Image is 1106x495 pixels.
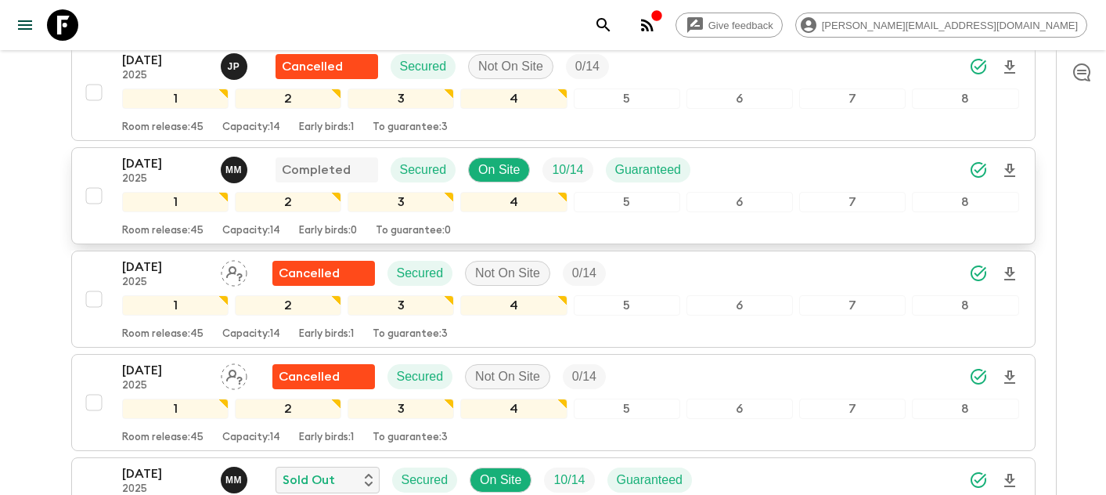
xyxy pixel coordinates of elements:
div: 6 [686,295,793,316]
svg: Synced Successfully [969,264,988,283]
p: 0 / 14 [572,367,596,386]
div: 2 [235,192,341,212]
div: Secured [391,54,456,79]
div: 3 [348,399,454,419]
button: MM [221,467,250,493]
button: [DATE]2025Assign pack leaderFlash Pack cancellationSecuredNot On SiteTrip Fill12345678Room releas... [71,251,1036,348]
p: Not On Site [475,367,540,386]
p: Guaranteed [615,161,682,179]
div: Not On Site [465,364,550,389]
p: Secured [397,367,444,386]
div: 4 [460,89,567,109]
div: Not On Site [465,261,550,286]
p: Early birds: 0 [299,225,357,237]
div: Flash Pack cancellation [272,364,375,389]
div: Secured [387,261,453,286]
span: Assign pack leader [221,368,247,381]
div: Trip Fill [563,261,606,286]
div: 1 [122,89,229,109]
div: 8 [912,399,1018,419]
p: Secured [400,57,447,76]
p: Cancelled [279,367,340,386]
svg: Synced Successfully [969,367,988,386]
div: 4 [460,399,567,419]
div: 1 [122,399,229,419]
div: 3 [348,295,454,316]
div: On Site [468,157,530,182]
button: [DATE]2025Josefina PaezFlash Pack cancellationSecuredNot On SiteTrip Fill12345678Room release:45C... [71,44,1036,141]
p: Capacity: 14 [222,328,280,341]
p: M M [225,474,242,486]
p: To guarantee: 3 [373,432,448,444]
div: 3 [348,192,454,212]
div: 1 [122,295,229,316]
span: [PERSON_NAME][EMAIL_ADDRESS][DOMAIN_NAME] [813,20,1086,31]
div: 5 [574,399,680,419]
p: Cancelled [282,57,343,76]
svg: Download Onboarding [1000,161,1019,180]
svg: Synced Successfully [969,161,988,179]
div: 4 [460,192,567,212]
p: Not On Site [475,264,540,283]
svg: Synced Successfully [969,471,988,490]
div: 1 [122,192,229,212]
p: To guarantee: 3 [373,121,448,134]
svg: Download Onboarding [1000,368,1019,387]
p: [DATE] [122,361,208,380]
p: Room release: 45 [122,121,204,134]
p: [DATE] [122,154,208,173]
svg: Download Onboarding [1000,472,1019,490]
p: To guarantee: 0 [376,225,451,237]
p: Cancelled [279,264,340,283]
p: Early birds: 1 [299,432,354,444]
p: Completed [282,161,351,179]
span: Assign pack leader [221,265,247,277]
div: Secured [387,364,453,389]
p: [DATE] [122,51,208,70]
div: Secured [392,468,458,493]
div: 7 [799,399,906,419]
p: Guaranteed [617,471,683,490]
button: [DATE]2025Mariana MartinsCompletedSecuredOn SiteTrip FillGuaranteed12345678Room release:45Capacit... [71,147,1036,244]
div: 6 [686,399,793,419]
p: 10 / 14 [553,471,585,490]
div: 7 [799,295,906,316]
p: J P [228,60,240,73]
p: 0 / 14 [572,264,596,283]
div: Trip Fill [566,54,609,79]
p: 10 / 14 [552,161,583,179]
div: 7 [799,192,906,212]
div: Secured [391,157,456,182]
div: 5 [574,192,680,212]
svg: Synced Successfully [969,57,988,76]
p: Secured [402,471,449,490]
p: [DATE] [122,464,208,483]
div: 5 [574,295,680,316]
div: 2 [235,295,341,316]
svg: Download Onboarding [1000,58,1019,77]
div: Flash Pack cancellation [272,261,375,286]
p: Room release: 45 [122,225,204,237]
p: Room release: 45 [122,432,204,444]
p: To guarantee: 3 [373,328,448,341]
p: 2025 [122,70,208,82]
p: Capacity: 14 [222,432,280,444]
p: Not On Site [478,57,543,76]
span: Mariana Martins [221,161,250,174]
p: 2025 [122,276,208,289]
p: Sold Out [283,471,335,490]
div: 6 [686,89,793,109]
p: [DATE] [122,258,208,276]
div: 7 [799,89,906,109]
div: 3 [348,89,454,109]
p: Capacity: 14 [222,121,280,134]
p: 0 / 14 [575,57,600,76]
p: Early birds: 1 [299,121,354,134]
div: 8 [912,89,1018,109]
p: 2025 [122,173,208,186]
p: On Site [480,471,521,490]
p: Room release: 45 [122,328,204,341]
p: Secured [400,161,447,179]
button: [DATE]2025Assign pack leaderFlash Pack cancellationSecuredNot On SiteTrip Fill12345678Room releas... [71,354,1036,451]
svg: Download Onboarding [1000,265,1019,284]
